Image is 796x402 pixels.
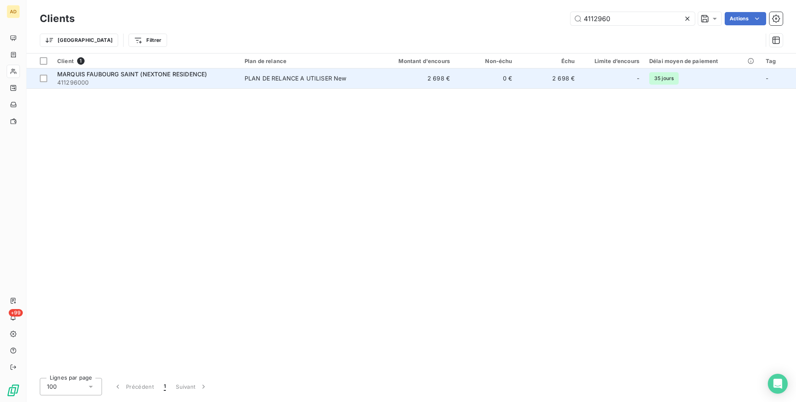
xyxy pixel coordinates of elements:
div: Tag [766,58,791,64]
div: Open Intercom Messenger [768,374,788,394]
td: 2 698 € [517,68,580,88]
button: 1 [159,378,171,395]
button: Filtrer [129,34,167,47]
span: - [766,75,768,82]
img: Logo LeanPay [7,384,20,397]
h3: Clients [40,11,75,26]
td: 2 698 € [371,68,455,88]
button: Actions [725,12,766,25]
span: 411296000 [57,78,235,87]
div: Échu [522,58,575,64]
span: 1 [77,57,85,65]
td: 0 € [455,68,517,88]
div: Montant d'encours [376,58,450,64]
button: [GEOGRAPHIC_DATA] [40,34,118,47]
div: Non-échu [460,58,512,64]
div: Plan de relance [245,58,366,64]
span: 100 [47,383,57,391]
button: Suivant [171,378,213,395]
span: 35 jours [649,72,679,85]
div: AD [7,5,20,18]
div: Délai moyen de paiement [649,58,756,64]
span: Client [57,58,74,64]
span: 1 [164,383,166,391]
button: Précédent [109,378,159,395]
span: MARQUIS FAUBOURG SAINT (NEXTONE RESIDENCE) [57,71,207,78]
div: Limite d’encours [585,58,639,64]
input: Rechercher [570,12,695,25]
div: PLAN DE RELANCE A UTILISER New [245,74,347,83]
span: - [637,74,639,83]
span: +99 [9,309,23,317]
